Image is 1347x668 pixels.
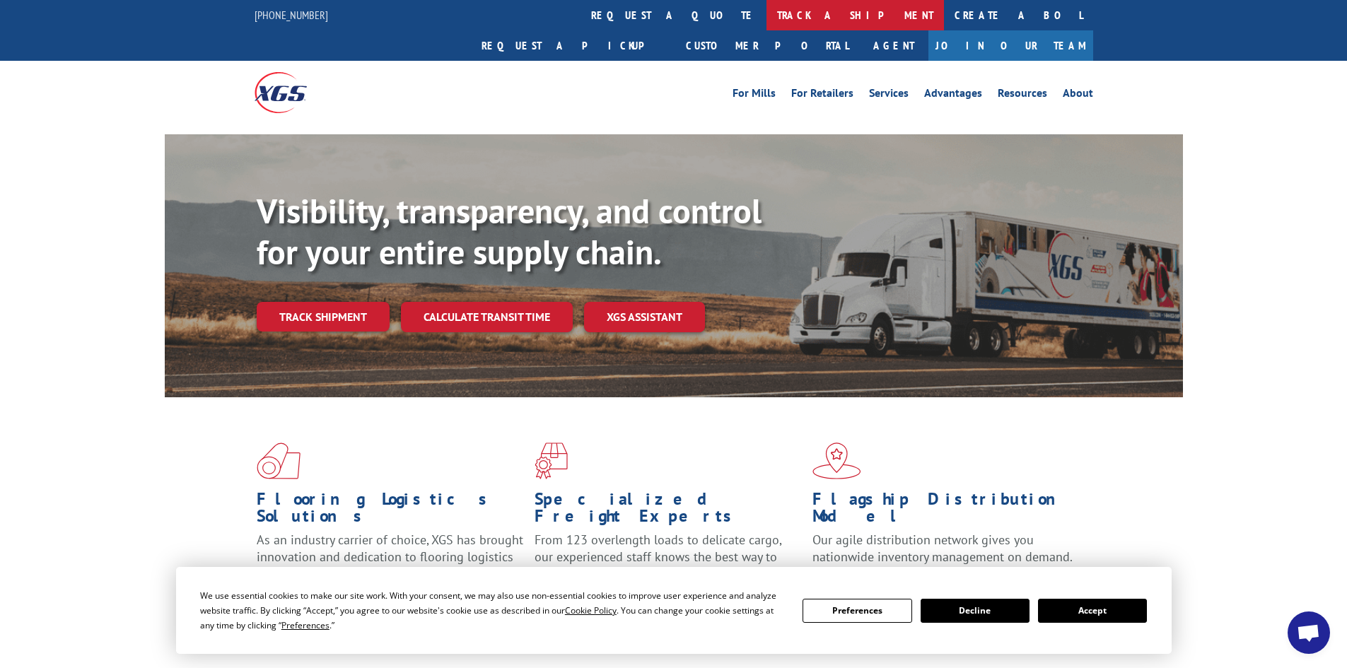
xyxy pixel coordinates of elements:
[1038,599,1147,623] button: Accept
[281,619,330,631] span: Preferences
[401,302,573,332] a: Calculate transit time
[535,491,802,532] h1: Specialized Freight Experts
[928,30,1093,61] a: Join Our Team
[869,88,909,103] a: Services
[859,30,928,61] a: Agent
[1063,88,1093,103] a: About
[812,443,861,479] img: xgs-icon-flagship-distribution-model-red
[535,532,802,594] p: From 123 overlength loads to delicate cargo, our experienced staff knows the best way to move you...
[176,567,1172,654] div: Cookie Consent Prompt
[257,302,390,332] a: Track shipment
[255,8,328,22] a: [PHONE_NUMBER]
[471,30,675,61] a: Request a pickup
[803,599,911,623] button: Preferences
[257,443,301,479] img: xgs-icon-total-supply-chain-intelligence-red
[257,491,524,532] h1: Flooring Logistics Solutions
[812,532,1073,565] span: Our agile distribution network gives you nationwide inventory management on demand.
[565,604,617,616] span: Cookie Policy
[535,443,568,479] img: xgs-icon-focused-on-flooring-red
[1288,611,1330,654] div: Open chat
[812,491,1080,532] h1: Flagship Distribution Model
[200,588,786,633] div: We use essential cookies to make our site work. With your consent, we may also use non-essential ...
[924,88,982,103] a: Advantages
[257,532,523,582] span: As an industry carrier of choice, XGS has brought innovation and dedication to flooring logistics...
[675,30,859,61] a: Customer Portal
[998,88,1047,103] a: Resources
[257,189,762,274] b: Visibility, transparency, and control for your entire supply chain.
[791,88,853,103] a: For Retailers
[733,88,776,103] a: For Mills
[921,599,1030,623] button: Decline
[584,302,705,332] a: XGS ASSISTANT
